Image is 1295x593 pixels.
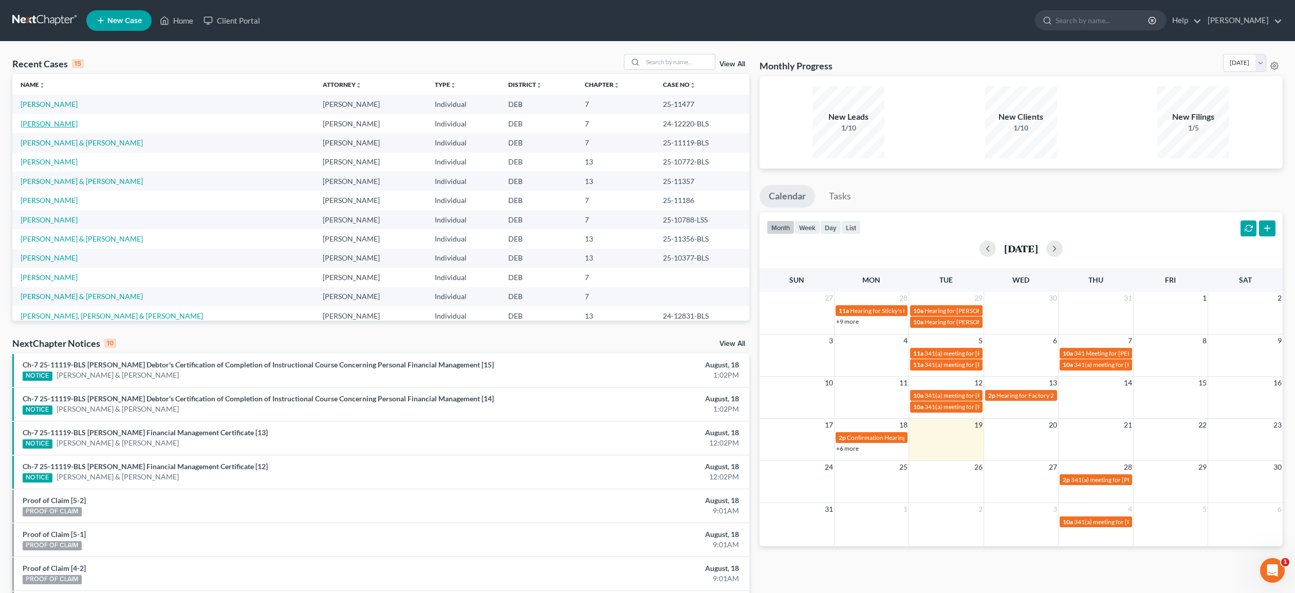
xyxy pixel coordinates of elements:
[1123,292,1133,304] span: 31
[1272,419,1283,431] span: 23
[924,318,1005,326] span: Hearing for [PERSON_NAME]
[577,172,655,191] td: 13
[1048,377,1058,389] span: 13
[794,220,820,234] button: week
[655,306,749,325] td: 24-12831-BLS
[508,81,542,88] a: Districtunfold_more
[690,82,696,88] i: unfold_more
[23,575,82,584] div: PROOF OF CLAIM
[23,372,52,381] div: NOTICE
[988,392,995,399] span: 2p
[21,81,45,88] a: Nameunfold_more
[314,95,426,114] td: [PERSON_NAME]
[107,17,142,25] span: New Case
[21,311,203,320] a: [PERSON_NAME], [PERSON_NAME] & [PERSON_NAME]
[155,11,198,30] a: Home
[23,428,268,437] a: Ch-7 25-11119-BLS [PERSON_NAME] Financial Management Certificate [13]
[500,95,577,114] td: DEB
[655,114,749,133] td: 24-12220-BLS
[1276,292,1283,304] span: 2
[1071,476,1225,484] span: 341(a) meeting for [PERSON_NAME] & [PERSON_NAME]
[427,210,500,229] td: Individual
[862,275,880,284] span: Mon
[824,503,834,515] span: 31
[500,172,577,191] td: DEB
[500,268,577,287] td: DEB
[21,234,143,243] a: [PERSON_NAME] & [PERSON_NAME]
[23,462,268,471] a: Ch-7 25-11119-BLS [PERSON_NAME] Financial Management Certificate [12]
[314,210,426,229] td: [PERSON_NAME]
[913,361,923,368] span: 11a
[21,157,78,166] a: [PERSON_NAME]
[924,349,1078,357] span: 341(a) meeting for [PERSON_NAME] & [PERSON_NAME]
[1074,518,1173,526] span: 341(a) meeting for [PERSON_NAME]
[1260,558,1285,583] iframe: Intercom live chat
[577,191,655,210] td: 7
[1123,419,1133,431] span: 21
[57,472,179,482] a: [PERSON_NAME] & [PERSON_NAME]
[23,394,494,403] a: Ch-7 25-11119-BLS [PERSON_NAME] Debtor's Certification of Completion of Instructional Course Conc...
[500,153,577,172] td: DEB
[500,306,577,325] td: DEB
[427,114,500,133] td: Individual
[902,335,909,347] span: 4
[614,82,620,88] i: unfold_more
[23,530,86,539] a: Proof of Claim [5-1]
[507,563,738,573] div: August, 18
[500,249,577,268] td: DEB
[939,275,953,284] span: Tue
[655,229,749,248] td: 25-11356-BLS
[789,275,804,284] span: Sun
[973,461,984,473] span: 26
[913,349,923,357] span: 11a
[500,114,577,133] td: DEB
[1123,461,1133,473] span: 28
[314,287,426,306] td: [PERSON_NAME]
[507,394,738,404] div: August, 18
[1239,275,1252,284] span: Sat
[23,439,52,449] div: NOTICE
[655,210,749,229] td: 25-10788-LSS
[898,377,909,389] span: 11
[924,392,1078,399] span: 341(a) meeting for [PERSON_NAME] & [PERSON_NAME]
[21,215,78,224] a: [PERSON_NAME]
[1165,275,1176,284] span: Fri
[314,133,426,152] td: [PERSON_NAME]
[1197,377,1208,389] span: 15
[21,292,143,301] a: [PERSON_NAME] & [PERSON_NAME]
[577,114,655,133] td: 7
[507,461,738,472] div: August, 18
[913,318,923,326] span: 10a
[898,292,909,304] span: 28
[314,229,426,248] td: [PERSON_NAME]
[507,573,738,584] div: 9:01AM
[824,419,834,431] span: 17
[21,253,78,262] a: [PERSON_NAME]
[973,419,984,431] span: 19
[23,496,86,505] a: Proof of Claim [5-2]
[507,472,738,482] div: 12:02PM
[655,249,749,268] td: 25-10377-BLS
[577,249,655,268] td: 13
[1056,11,1150,30] input: Search by name...
[21,119,78,128] a: [PERSON_NAME]
[57,370,179,380] a: [PERSON_NAME] & [PERSON_NAME]
[500,133,577,152] td: DEB
[12,58,84,70] div: Recent Cases
[577,287,655,306] td: 7
[812,111,884,123] div: New Leads
[577,268,655,287] td: 7
[577,153,655,172] td: 13
[820,220,841,234] button: day
[836,318,859,325] a: +9 more
[356,82,362,88] i: unfold_more
[898,419,909,431] span: 18
[924,361,1024,368] span: 341(a) meeting for [PERSON_NAME]
[824,292,834,304] span: 27
[427,268,500,287] td: Individual
[427,229,500,248] td: Individual
[507,506,738,516] div: 9:01AM
[104,339,116,348] div: 10
[507,438,738,448] div: 12:02PM
[1167,11,1201,30] a: Help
